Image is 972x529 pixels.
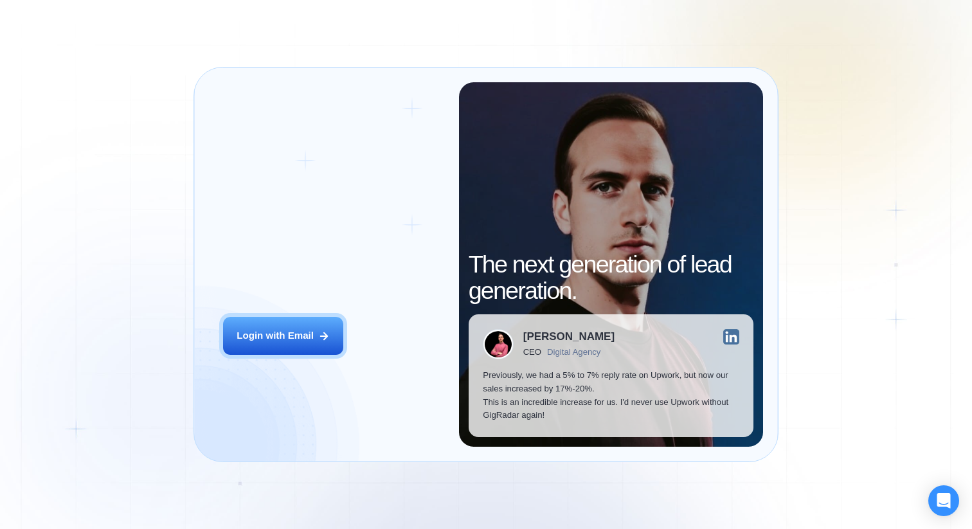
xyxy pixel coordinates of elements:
div: Digital Agency [547,347,600,357]
button: Login with Email [223,317,343,355]
div: CEO [523,347,541,357]
h2: The next generation of lead generation. [469,251,754,305]
p: Previously, we had a 5% to 7% reply rate on Upwork, but now our sales increased by 17%-20%. This ... [483,369,739,422]
div: Open Intercom Messenger [928,485,959,516]
div: [PERSON_NAME] [523,331,615,342]
div: Login with Email [237,329,314,343]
